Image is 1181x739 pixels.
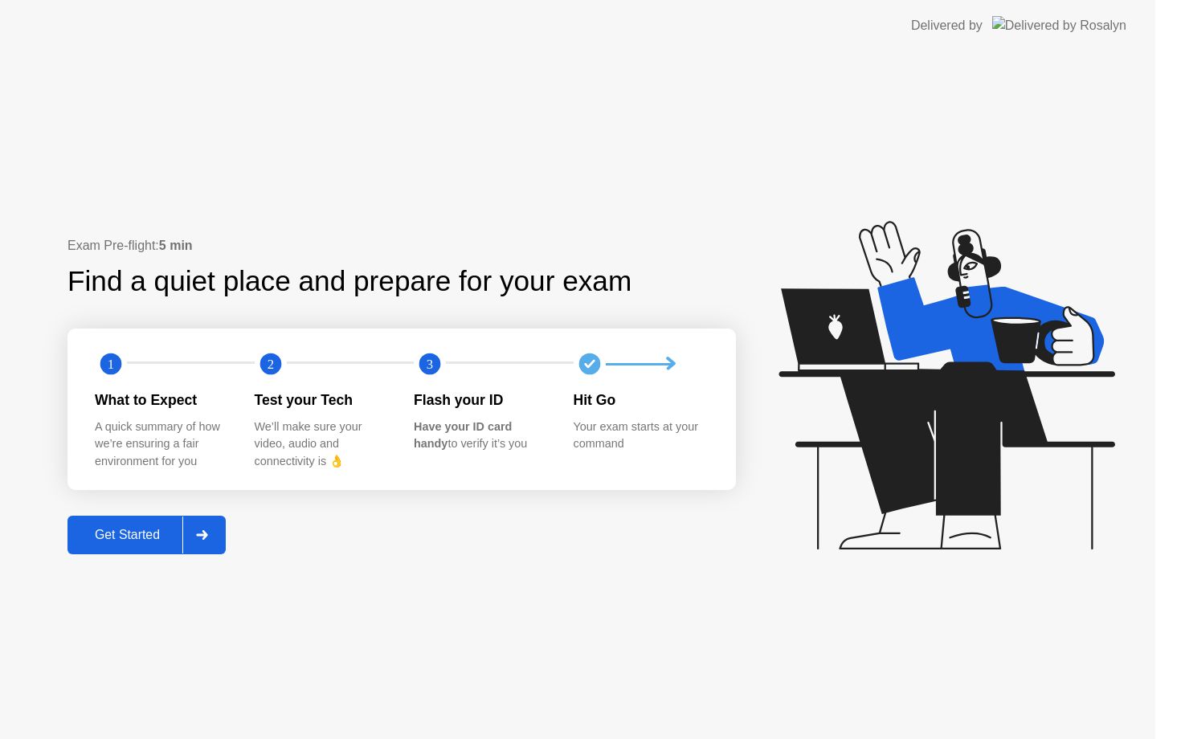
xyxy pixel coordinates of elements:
[67,236,736,255] div: Exam Pre-flight:
[992,16,1126,35] img: Delivered by Rosalyn
[574,418,708,453] div: Your exam starts at your command
[267,357,273,372] text: 2
[414,418,548,453] div: to verify it’s you
[72,528,182,542] div: Get Started
[255,390,389,410] div: Test your Tech
[67,516,226,554] button: Get Started
[414,390,548,410] div: Flash your ID
[159,239,193,252] b: 5 min
[574,390,708,410] div: Hit Go
[108,357,114,372] text: 1
[67,260,634,303] div: Find a quiet place and prepare for your exam
[255,418,389,471] div: We’ll make sure your video, audio and connectivity is 👌
[911,16,983,35] div: Delivered by
[95,418,229,471] div: A quick summary of how we’re ensuring a fair environment for you
[95,390,229,410] div: What to Expect
[414,420,512,451] b: Have your ID card handy
[427,357,433,372] text: 3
